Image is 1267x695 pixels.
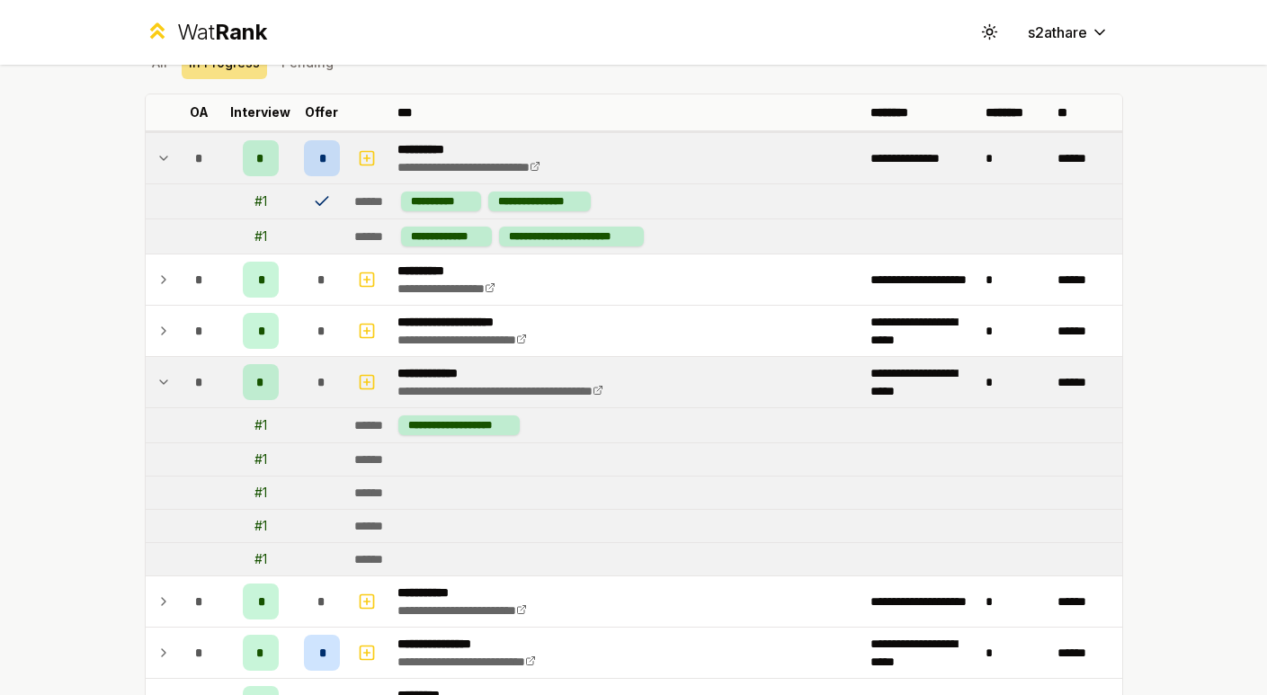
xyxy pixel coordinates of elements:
[305,103,338,121] p: Offer
[254,517,267,535] div: # 1
[1028,22,1087,43] span: s2athare
[254,550,267,568] div: # 1
[254,450,267,468] div: # 1
[254,484,267,502] div: # 1
[254,416,267,434] div: # 1
[1013,16,1123,49] button: s2athare
[215,19,267,45] span: Rank
[254,192,267,210] div: # 1
[254,227,267,245] div: # 1
[190,103,209,121] p: OA
[230,103,290,121] p: Interview
[145,18,268,47] a: WatRank
[177,18,267,47] div: Wat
